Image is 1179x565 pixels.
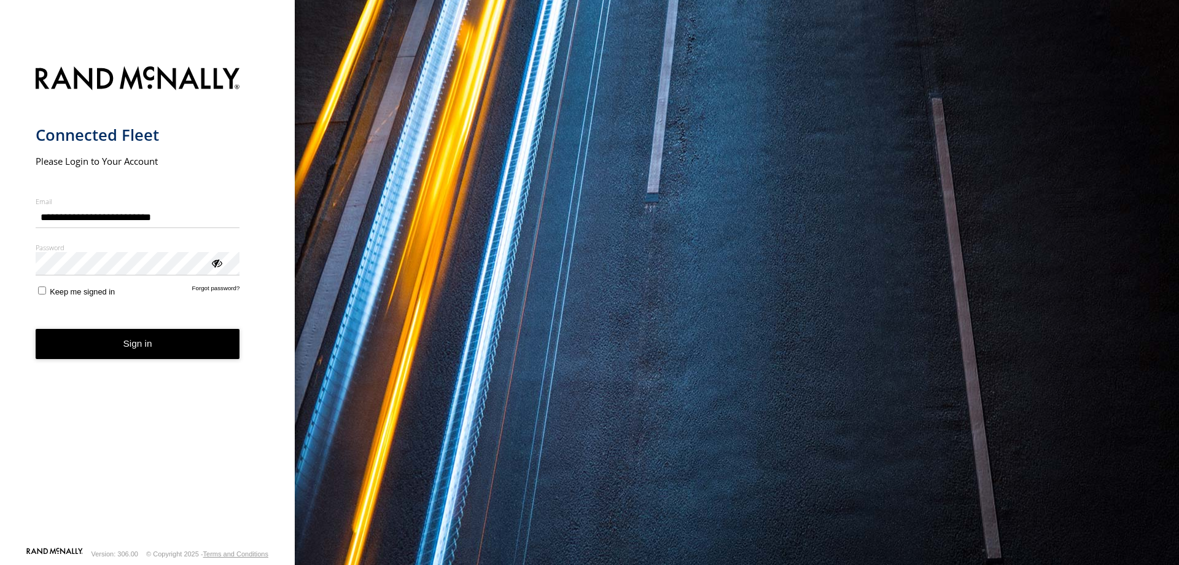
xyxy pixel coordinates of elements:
a: Visit our Website [26,548,83,560]
h2: Please Login to Your Account [36,155,240,167]
input: Keep me signed in [38,286,46,294]
label: Password [36,243,240,252]
label: Email [36,197,240,206]
button: Sign in [36,329,240,359]
span: Keep me signed in [50,287,115,296]
form: main [36,59,260,547]
div: Version: 306.00 [91,550,138,558]
h1: Connected Fleet [36,125,240,145]
img: Rand McNally [36,64,240,95]
a: Forgot password? [192,285,240,296]
a: Terms and Conditions [203,550,268,558]
div: ViewPassword [210,256,222,269]
div: © Copyright 2025 - [146,550,268,558]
